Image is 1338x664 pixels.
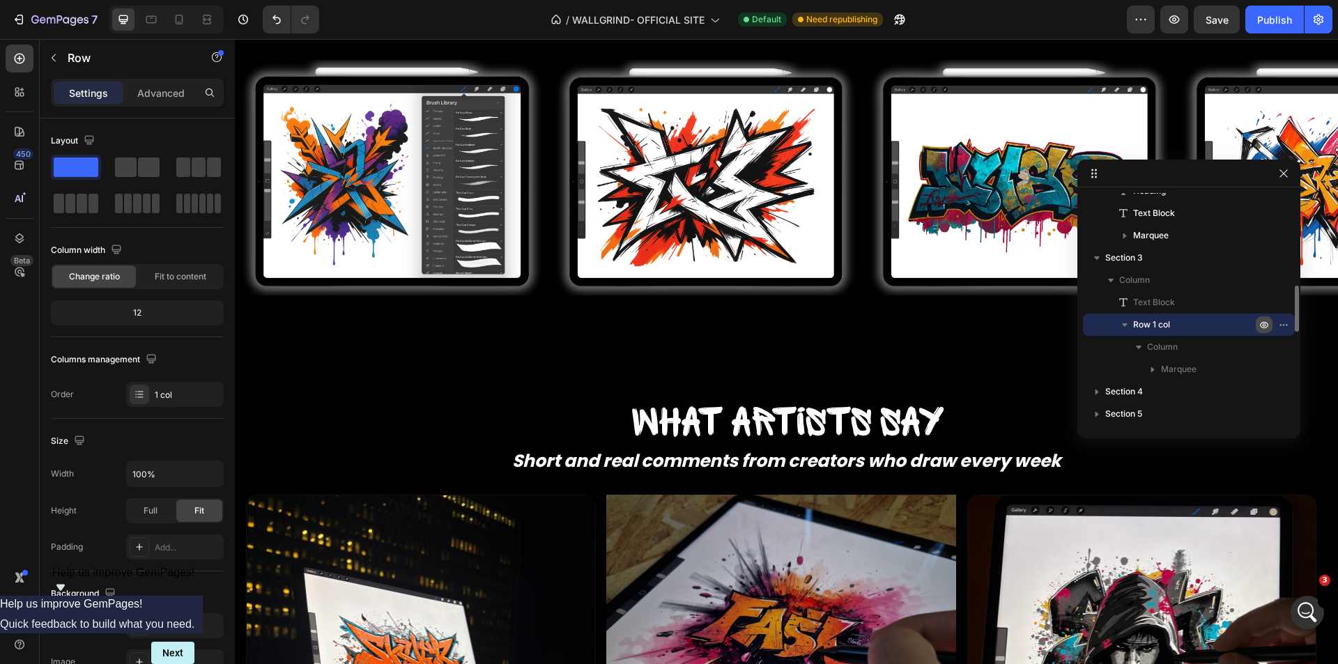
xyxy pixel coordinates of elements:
span: Column [1147,340,1178,354]
div: Height [51,504,77,517]
span: Marquee [1161,362,1197,376]
p: Settings [69,86,108,100]
iframe: Intercom live chat [1291,596,1324,629]
span: Column [1119,273,1150,287]
div: Order [51,388,74,401]
strong: Short and real comments from creators who draw every week [277,410,826,434]
div: Layout [51,132,98,150]
span: Text Block [1133,206,1175,220]
p: Advanced [137,86,185,100]
span: 3 [1319,575,1330,586]
span: Section 4 [1105,385,1143,399]
button: Publish [1245,6,1304,33]
input: Auto [127,461,223,486]
button: 7 [6,6,104,33]
div: Add... [155,541,220,554]
div: Beta [10,255,33,266]
button: Save [1194,6,1240,33]
p: Row [68,49,186,66]
span: What artists say [396,363,708,405]
span: Default [752,13,781,26]
span: WALLGRIND- OFFICIAL SITE [572,13,705,27]
div: 450 [13,148,33,160]
span: Change ratio [69,270,120,283]
span: Help us improve GemPages! [52,566,195,578]
div: Columns management [51,350,160,369]
span: Text Block [1133,295,1175,309]
div: 1 col [155,389,220,401]
div: Padding [51,541,83,553]
span: Full [144,504,157,517]
div: Width [51,468,74,480]
iframe: Design area [235,39,1338,664]
span: Row 1 col [1133,318,1170,332]
div: 12 [54,303,221,323]
div: Publish [1257,13,1292,27]
span: Section 5 [1105,407,1142,421]
p: 7 [91,11,98,28]
div: Column width [51,241,125,260]
span: Fit [194,504,204,517]
span: Marquee [1133,229,1169,242]
div: Size [51,432,88,451]
span: Fit to content [155,270,206,283]
img: [object Object] [941,21,1255,256]
button: Show survey - Help us improve GemPages! [52,566,195,596]
span: Section 3 [1105,251,1143,265]
span: / [566,13,569,27]
div: Undo/Redo [263,6,319,33]
span: Save [1206,14,1229,26]
span: Need republishing [806,13,877,26]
